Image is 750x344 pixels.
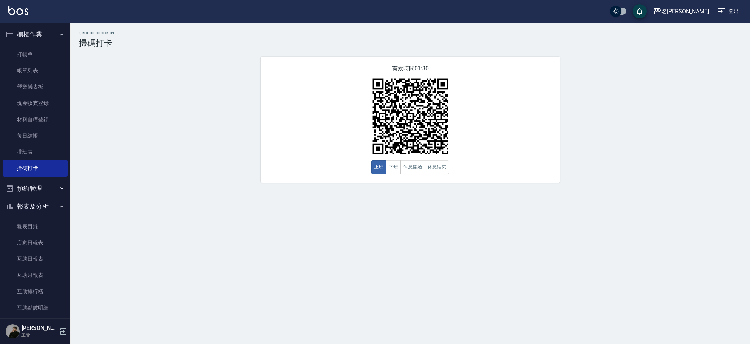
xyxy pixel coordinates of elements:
[3,25,68,44] button: 櫃檯作業
[3,63,68,79] a: 帳單列表
[3,79,68,95] a: 營業儀表板
[261,57,560,183] div: 有效時間 01:30
[425,160,449,174] button: 休息結束
[3,46,68,63] a: 打帳單
[3,218,68,235] a: 報表目錄
[3,144,68,160] a: 排班表
[3,112,68,128] a: 材料自購登錄
[79,31,742,36] h2: QRcode Clock In
[6,324,20,338] img: Person
[714,5,742,18] button: 登出
[3,160,68,176] a: 掃碼打卡
[386,160,401,174] button: 下班
[400,160,425,174] button: 休息開始
[633,4,647,18] button: save
[3,316,68,332] a: 互助業績報表
[21,325,57,332] h5: [PERSON_NAME]
[8,6,28,15] img: Logo
[79,38,742,48] h3: 掃碼打卡
[661,7,709,16] div: 名[PERSON_NAME]
[3,300,68,316] a: 互助點數明細
[3,284,68,300] a: 互助排行榜
[3,197,68,216] button: 報表及分析
[3,179,68,198] button: 預約管理
[3,95,68,111] a: 現金收支登錄
[3,128,68,144] a: 每日結帳
[21,332,57,338] p: 主管
[650,4,712,19] button: 名[PERSON_NAME]
[371,160,386,174] button: 上班
[3,235,68,251] a: 店家日報表
[3,267,68,283] a: 互助月報表
[3,251,68,267] a: 互助日報表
